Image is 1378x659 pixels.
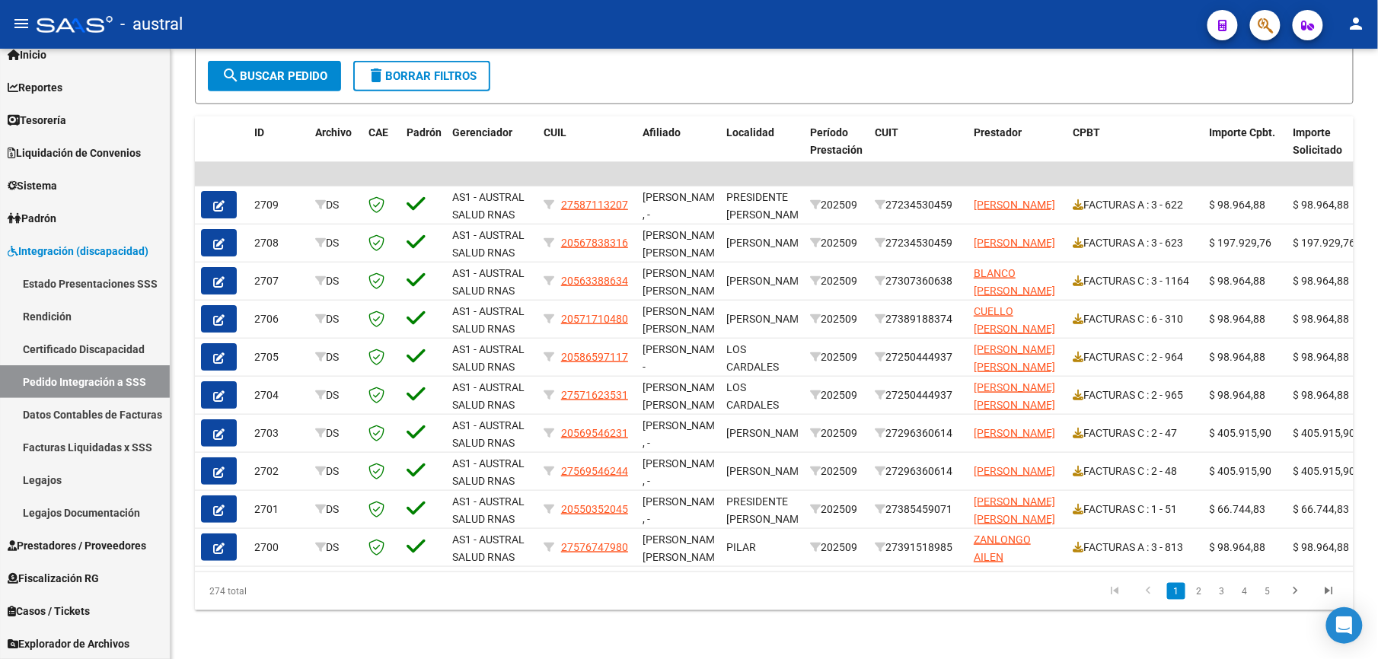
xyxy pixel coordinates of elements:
mat-icon: menu [12,14,30,33]
span: 27576747980 [561,541,628,553]
span: $ 98.964,88 [1293,313,1350,325]
span: [PERSON_NAME] [974,427,1055,439]
span: $ 405.915,90 [1210,427,1272,439]
span: [PERSON_NAME] [PERSON_NAME] [974,381,1055,411]
span: AS1 - AUSTRAL SALUD RNAS [452,229,525,259]
span: [PERSON_NAME] , - [643,419,724,449]
div: 202509 [810,501,863,518]
datatable-header-cell: CUIT [869,116,968,183]
div: FACTURAS A : 3 - 623 [1073,234,1198,252]
span: Importe Solicitado [1293,126,1343,156]
li: page 1 [1165,578,1188,604]
div: 27307360638 [875,272,962,290]
span: Fiscalización RG [8,570,99,587]
span: AS1 - AUSTRAL SALUD RNAS [452,495,525,525]
div: 27250444937 [875,349,962,366]
datatable-header-cell: Importe Solicitado [1287,116,1371,183]
span: 20550352045 [561,503,628,515]
div: 2709 [254,196,303,214]
span: [PERSON_NAME] [PERSON_NAME] , - [643,229,724,276]
div: 202509 [810,425,863,442]
div: 27296360614 [875,425,962,442]
span: $ 98.964,88 [1210,199,1266,211]
span: Integración (discapacidad) [8,243,148,259]
div: DS [315,463,356,480]
span: $ 66.744,83 [1293,503,1350,515]
span: Prestador [974,126,1022,138]
mat-icon: person [1348,14,1366,33]
a: go to first page [1100,583,1129,600]
div: DS [315,234,356,252]
span: [PERSON_NAME] [PERSON_NAME] , - [643,381,724,428]
span: [PERSON_NAME] [PERSON_NAME] , - [643,267,724,314]
span: Importe Cpbt. [1210,126,1276,138]
span: AS1 - AUSTRAL SALUD RNAS [452,267,525,297]
span: $ 98.964,88 [1293,389,1350,401]
span: $ 98.964,88 [1210,313,1266,325]
span: $ 98.964,88 [1210,541,1266,553]
div: 27391518985 [875,539,962,556]
mat-icon: delete [367,66,385,84]
span: Liquidación de Convenios [8,145,141,161]
div: 27296360614 [875,463,962,480]
datatable-header-cell: Afiliado [636,116,720,183]
div: 202509 [810,310,863,328]
datatable-header-cell: CUIL [537,116,636,183]
a: 1 [1167,583,1185,600]
div: 27385459071 [875,501,962,518]
span: $ 98.964,88 [1293,541,1350,553]
datatable-header-cell: Gerenciador [446,116,537,183]
span: 20586597117 [561,351,628,363]
span: $ 405.915,90 [1210,465,1272,477]
span: - austral [120,8,183,41]
span: AS1 - AUSTRAL SALUD RNAS [452,191,525,221]
span: Localidad [726,126,774,138]
div: FACTURAS A : 3 - 813 [1073,539,1198,556]
a: go to previous page [1134,583,1163,600]
span: Casos / Tickets [8,603,90,619]
span: [PERSON_NAME] , - [643,495,724,525]
span: Buscar Pedido [222,69,327,83]
div: 202509 [810,387,863,404]
div: 274 total [195,572,424,610]
button: Buscar Pedido [208,61,341,91]
div: FACTURAS C : 2 - 47 [1073,425,1198,442]
span: Padrón [407,126,442,138]
span: Gerenciador [452,126,512,138]
a: 4 [1236,583,1254,600]
span: [PERSON_NAME] [PERSON_NAME] [974,495,1055,525]
span: $ 98.964,88 [1210,275,1266,287]
div: FACTURAS A : 3 - 622 [1073,196,1198,214]
a: go to last page [1315,583,1344,600]
div: 27389188374 [875,310,962,328]
span: [PERSON_NAME] [PERSON_NAME] [974,343,1055,373]
div: FACTURAS C : 2 - 965 [1073,387,1198,404]
span: 27587113207 [561,199,628,211]
span: AS1 - AUSTRAL SALUD RNAS [452,343,525,373]
span: CPBT [1073,126,1100,138]
span: PRESIDENTE [PERSON_NAME] [726,495,808,525]
span: [PERSON_NAME] [974,465,1055,477]
a: 2 [1190,583,1208,600]
div: 2706 [254,310,303,328]
div: DS [315,539,356,556]
span: [PERSON_NAME] [726,313,808,325]
span: BLANCO [PERSON_NAME] [974,267,1055,297]
li: page 2 [1188,578,1211,604]
span: PRESIDENTE [PERSON_NAME] [726,191,808,221]
span: AS1 - AUSTRAL SALUD RNAS [452,533,525,563]
span: Archivo [315,126,352,138]
div: 202509 [810,349,863,366]
div: DS [315,310,356,328]
span: $ 98.964,88 [1293,275,1350,287]
datatable-header-cell: Archivo [309,116,362,183]
span: $ 405.915,90 [1293,465,1356,477]
span: Explorador de Archivos [8,635,129,652]
span: ID [254,126,264,138]
span: LOS CARDALES [726,381,779,411]
a: 5 [1258,583,1277,600]
datatable-header-cell: Prestador [968,116,1067,183]
div: DS [315,501,356,518]
datatable-header-cell: Importe Cpbt. [1204,116,1287,183]
span: [PERSON_NAME] [974,237,1055,249]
